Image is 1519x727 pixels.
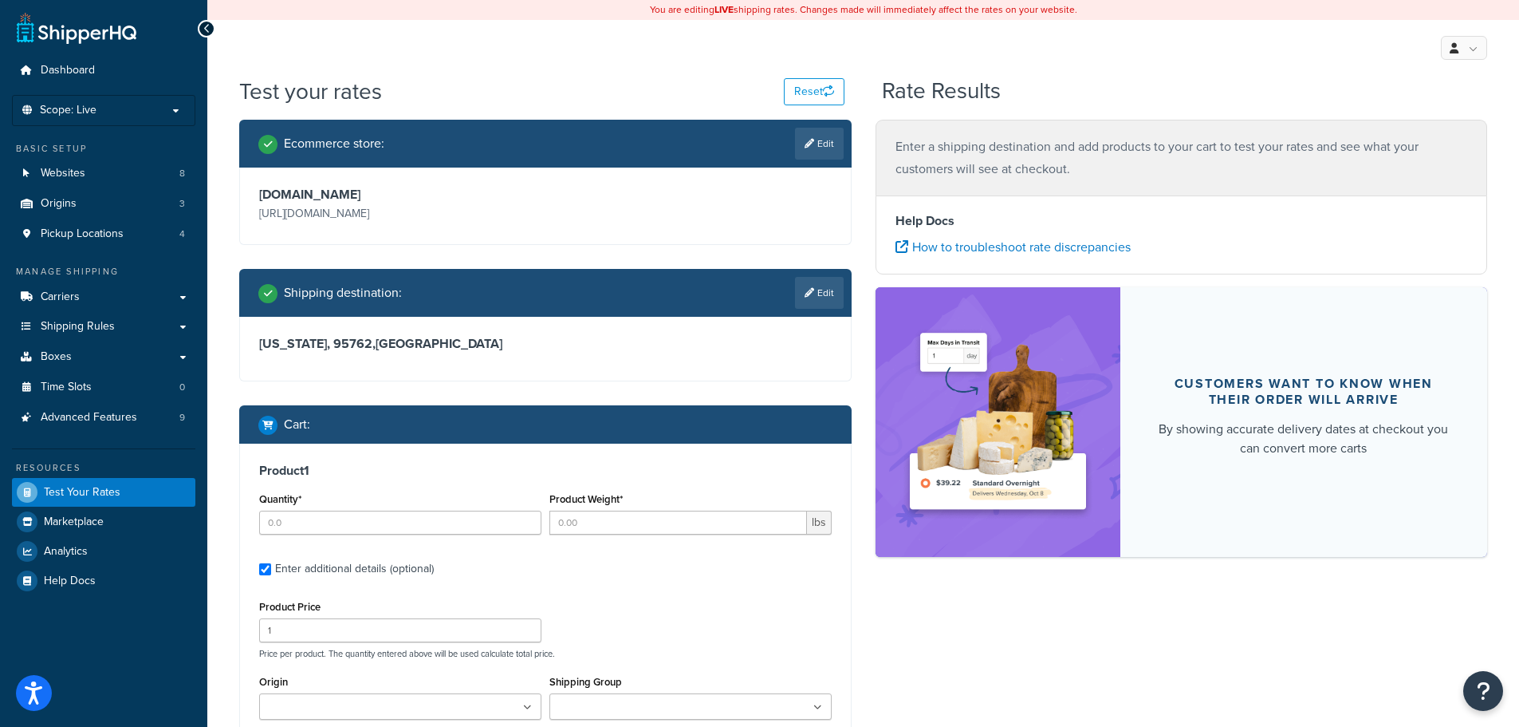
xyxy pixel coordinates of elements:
[714,2,734,17] b: LIVE
[1159,376,1450,408] div: Customers want to know when their order will arrive
[41,227,124,241] span: Pickup Locations
[179,197,185,211] span: 3
[275,558,434,580] div: Enter additional details (optional)
[41,64,95,77] span: Dashboard
[259,336,832,352] h3: [US_STATE], 95762 , [GEOGRAPHIC_DATA]
[179,381,185,394] span: 0
[41,350,72,364] span: Boxes
[795,128,844,160] a: Edit
[12,219,195,249] a: Pickup Locations4
[239,76,382,107] h1: Test your rates
[784,78,844,105] button: Reset
[12,283,195,312] a: Carriers
[12,219,195,249] li: Pickup Locations
[12,567,195,595] a: Help Docs
[12,56,195,85] a: Dashboard
[882,79,1001,104] h2: Rate Results
[41,167,85,180] span: Websites
[40,104,96,117] span: Scope: Live
[259,187,541,203] h3: [DOMAIN_NAME]
[259,601,321,613] label: Product Price
[259,203,541,225] p: [URL][DOMAIN_NAME]
[1463,671,1503,711] button: Open Resource Center
[41,320,115,334] span: Shipping Rules
[44,486,120,500] span: Test Your Rates
[41,290,80,304] span: Carriers
[284,136,384,151] h2: Ecommerce store :
[12,461,195,475] div: Resources
[12,142,195,156] div: Basic Setup
[1159,420,1450,458] div: By showing accurate delivery dates at checkout you can convert more carts
[255,648,836,659] p: Price per product. The quantity entered above will be used calculate total price.
[12,189,195,219] a: Origins3
[12,537,195,566] a: Analytics
[44,545,88,559] span: Analytics
[179,411,185,425] span: 9
[549,493,623,505] label: Product Weight*
[807,511,832,535] span: lbs
[259,493,301,505] label: Quantity*
[895,136,1468,180] p: Enter a shipping destination and add products to your cart to test your rates and see what your c...
[12,508,195,536] a: Marketplace
[259,563,271,575] input: Enter additional details (optional)
[44,516,104,529] span: Marketplace
[12,373,195,402] li: Time Slots
[284,286,402,300] h2: Shipping destination :
[44,575,96,588] span: Help Docs
[12,373,195,402] a: Time Slots0
[259,463,832,479] h3: Product 1
[179,227,185,241] span: 4
[899,311,1096,533] img: feature-image-ddt-36eae7f7280da8017bfb280eaccd9c446f90b1fe08728e4019434db127062ab4.png
[12,159,195,188] a: Websites8
[12,189,195,219] li: Origins
[549,676,622,688] label: Shipping Group
[12,312,195,342] a: Shipping Rules
[284,417,310,432] h2: Cart :
[12,159,195,188] li: Websites
[259,511,541,535] input: 0.0
[12,403,195,433] li: Advanced Features
[41,411,137,425] span: Advanced Features
[12,478,195,507] a: Test Your Rates
[12,342,195,372] a: Boxes
[259,676,288,688] label: Origin
[895,211,1468,231] h4: Help Docs
[895,238,1131,256] a: How to troubleshoot rate discrepancies
[179,167,185,180] span: 8
[549,511,807,535] input: 0.00
[12,403,195,433] a: Advanced Features9
[795,277,844,309] a: Edit
[12,265,195,279] div: Manage Shipping
[41,197,77,211] span: Origins
[41,381,92,394] span: Time Slots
